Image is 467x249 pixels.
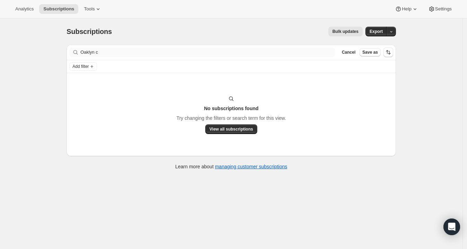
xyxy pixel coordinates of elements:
input: Filter subscribers [80,47,335,57]
span: Cancel [342,50,355,55]
span: Tools [84,6,95,12]
span: Subscriptions [67,28,112,35]
button: Subscriptions [39,4,78,14]
button: Analytics [11,4,38,14]
h3: No subscriptions found [204,105,258,112]
button: Sort the results [383,47,393,57]
button: Add filter [69,62,97,71]
span: Help [402,6,411,12]
button: Help [391,4,422,14]
span: Save as [362,50,378,55]
button: Tools [80,4,106,14]
span: Subscriptions [43,6,74,12]
span: Analytics [15,6,34,12]
button: Bulk updates [328,27,363,36]
button: Export [365,27,387,36]
span: View all subscriptions [209,126,253,132]
div: Open Intercom Messenger [443,219,460,235]
span: Bulk updates [332,29,358,34]
p: Try changing the filters or search term for this view. [176,115,286,122]
p: Learn more about [175,163,287,170]
span: Add filter [72,64,89,69]
button: View all subscriptions [205,124,257,134]
button: Cancel [339,48,358,56]
span: Settings [435,6,452,12]
button: Save as [360,48,381,56]
span: Export [370,29,383,34]
button: Settings [424,4,456,14]
a: managing customer subscriptions [215,164,287,169]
